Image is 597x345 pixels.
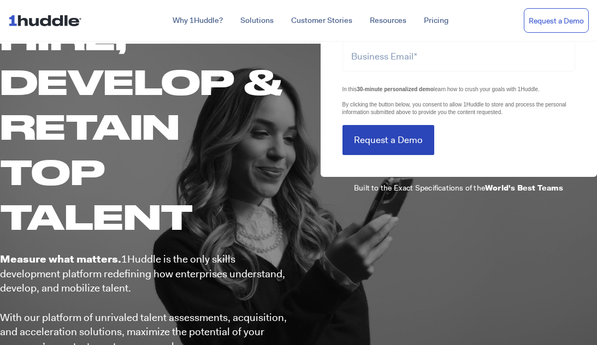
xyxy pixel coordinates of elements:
[342,41,576,71] input: Business Email*
[342,125,434,155] input: Request a Demo
[232,11,282,31] a: Solutions
[524,8,589,33] a: Request a Demo
[415,11,457,31] a: Pricing
[8,10,86,31] img: ...
[164,11,232,31] a: Why 1Huddle?
[282,11,361,31] a: Customer Stories
[357,86,434,92] strong: 30-minute personalized demo
[485,183,564,193] b: World's Best Teams
[361,11,415,31] a: Resources
[342,86,566,115] span: In this learn how to crush your goals with 1Huddle. By clicking the button below, you consent to ...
